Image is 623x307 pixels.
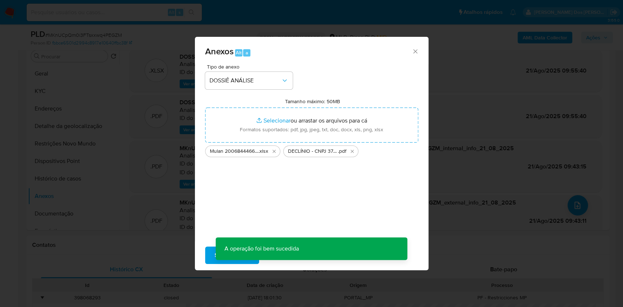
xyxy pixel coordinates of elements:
button: Excluir DECLÍNIO - CNPJ 37027324000123 - FD SISTEMAS DIGITAIS LTDA.pdf [348,147,357,156]
span: DOSSIÊ ANÁLISE [209,77,281,84]
span: a [246,49,248,56]
button: Excluir Mulan 2006844466_2025_08_18_12_11_45.xlsx [270,147,278,156]
span: Mulan 2006844466_2025_08_18_12_11_45 [210,148,258,155]
button: Fechar [412,48,418,54]
span: Subir arquivo [215,247,250,263]
button: Subir arquivo [205,246,259,264]
button: DOSSIÊ ANÁLISE [205,72,293,89]
span: Cancelar [272,247,295,263]
span: Anexos [205,45,234,58]
ul: Arquivos selecionados [205,143,418,157]
span: DECLÍNIO - CNPJ 37027324000123 - FD SISTEMAS DIGITAIS LTDA [288,148,338,155]
span: Tipo de anexo [207,64,295,69]
p: A operação foi bem sucedida [216,237,308,260]
span: .xlsx [258,148,268,155]
span: .pdf [338,148,346,155]
span: Alt [236,49,242,56]
label: Tamanho máximo: 50MB [285,98,340,105]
